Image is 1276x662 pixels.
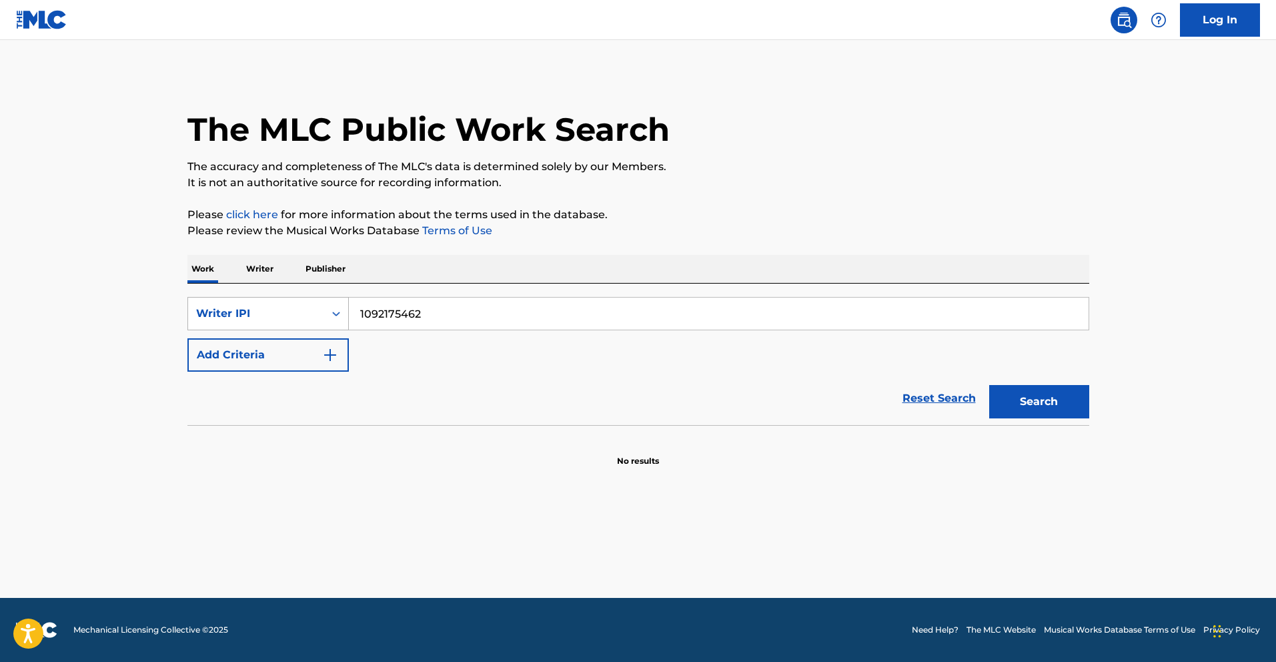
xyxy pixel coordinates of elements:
[187,159,1089,175] p: The accuracy and completeness of The MLC's data is determined solely by our Members.
[420,224,492,237] a: Terms of Use
[187,175,1089,191] p: It is not an authoritative source for recording information.
[16,622,57,638] img: logo
[896,384,983,413] a: Reset Search
[617,439,659,467] p: No results
[1209,598,1276,662] iframe: Chat Widget
[301,255,350,283] p: Publisher
[322,347,338,363] img: 9d2ae6d4665cec9f34b9.svg
[989,385,1089,418] button: Search
[967,624,1036,636] a: The MLC Website
[187,255,218,283] p: Work
[196,306,316,322] div: Writer IPI
[187,223,1089,239] p: Please review the Musical Works Database
[187,297,1089,425] form: Search Form
[242,255,277,283] p: Writer
[16,10,67,29] img: MLC Logo
[226,208,278,221] a: click here
[912,624,959,636] a: Need Help?
[1145,7,1172,33] div: Help
[1111,7,1137,33] a: Public Search
[1180,3,1260,37] a: Log In
[1213,611,1221,651] div: Drag
[1116,12,1132,28] img: search
[1044,624,1195,636] a: Musical Works Database Terms of Use
[187,207,1089,223] p: Please for more information about the terms used in the database.
[1203,624,1260,636] a: Privacy Policy
[187,338,349,372] button: Add Criteria
[73,624,228,636] span: Mechanical Licensing Collective © 2025
[187,109,670,149] h1: The MLC Public Work Search
[1151,12,1167,28] img: help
